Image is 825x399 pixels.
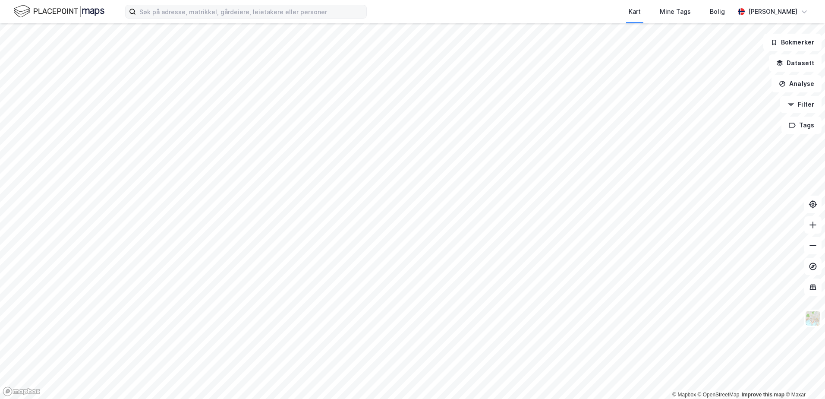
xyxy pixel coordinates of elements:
div: Mine Tags [660,6,691,17]
iframe: Chat Widget [782,358,825,399]
a: Mapbox [672,392,696,398]
img: Z [805,310,821,326]
a: Mapbox homepage [3,386,41,396]
div: Kontrollprogram for chat [782,358,825,399]
a: Improve this map [742,392,784,398]
button: Tags [781,117,822,134]
div: Kart [629,6,641,17]
button: Bokmerker [763,34,822,51]
div: [PERSON_NAME] [748,6,797,17]
div: Bolig [710,6,725,17]
img: logo.f888ab2527a4732fd821a326f86c7f29.svg [14,4,104,19]
input: Søk på adresse, matrikkel, gårdeiere, leietakere eller personer [136,5,366,18]
a: OpenStreetMap [698,392,740,398]
button: Datasett [769,54,822,72]
button: Analyse [771,75,822,92]
button: Filter [780,96,822,113]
